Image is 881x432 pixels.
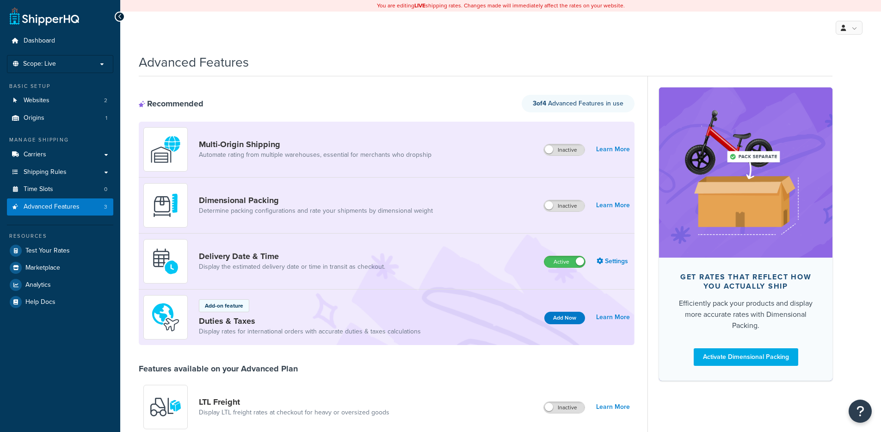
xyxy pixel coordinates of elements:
[24,37,55,45] span: Dashboard
[533,99,546,108] strong: 3 of 4
[849,400,872,423] button: Open Resource Center
[694,348,798,366] a: Activate Dimensional Packing
[7,32,113,49] a: Dashboard
[24,114,44,122] span: Origins
[533,99,623,108] span: Advanced Features in use
[7,146,113,163] a: Carriers
[24,203,80,211] span: Advanced Features
[7,136,113,144] div: Manage Shipping
[596,401,630,413] a: Learn More
[544,402,585,413] label: Inactive
[596,311,630,324] a: Learn More
[199,316,421,326] a: Duties & Taxes
[673,101,819,244] img: feature-image-dim-d40ad3071a2b3c8e08177464837368e35600d3c5e73b18a22c1e4bb210dc32ac.png
[7,92,113,109] a: Websites2
[25,298,55,306] span: Help Docs
[139,53,249,71] h1: Advanced Features
[205,302,243,310] p: Add-on feature
[149,391,182,423] img: y79ZsPf0fXUFUhFXDzUgf+ktZg5F2+ohG75+v3d2s1D9TjoU8PiyCIluIjV41seZevKCRuEjTPPOKHJsQcmKCXGdfprl3L4q7...
[544,256,585,267] label: Active
[7,110,113,127] li: Origins
[7,164,113,181] a: Shipping Rules
[199,397,389,407] a: LTL Freight
[7,232,113,240] div: Resources
[199,327,421,336] a: Display rates for international orders with accurate duties & taxes calculations
[7,181,113,198] li: Time Slots
[597,255,630,268] a: Settings
[149,301,182,333] img: icon-duo-feat-landed-cost-7136b061.png
[199,150,431,160] a: Automate rating from multiple warehouses, essential for merchants who dropship
[674,298,818,331] div: Efficiently pack your products and display more accurate rates with Dimensional Packing.
[7,82,113,90] div: Basic Setup
[674,272,818,291] div: Get rates that reflect how you actually ship
[544,200,585,211] label: Inactive
[199,408,389,417] a: Display LTL freight rates at checkout for heavy or oversized goods
[25,247,70,255] span: Test Your Rates
[7,110,113,127] a: Origins1
[199,251,385,261] a: Delivery Date & Time
[199,139,431,149] a: Multi-Origin Shipping
[7,242,113,259] a: Test Your Rates
[7,277,113,293] a: Analytics
[7,198,113,216] li: Advanced Features
[199,206,433,216] a: Determine packing configurations and rate your shipments by dimensional weight
[7,294,113,310] a: Help Docs
[414,1,425,10] b: LIVE
[24,151,46,159] span: Carriers
[139,364,298,374] div: Features available on your Advanced Plan
[105,114,107,122] span: 1
[544,144,585,155] label: Inactive
[149,245,182,278] img: gfkeb5ejjkALwAAAABJRU5ErkJggg==
[596,199,630,212] a: Learn More
[25,281,51,289] span: Analytics
[149,133,182,166] img: WatD5o0RtDAAAAAElFTkSuQmCC
[199,195,433,205] a: Dimensional Packing
[149,189,182,222] img: DTVBYsAAAAAASUVORK5CYII=
[544,312,585,324] button: Add Now
[24,185,53,193] span: Time Slots
[24,168,67,176] span: Shipping Rules
[24,97,49,105] span: Websites
[7,92,113,109] li: Websites
[104,185,107,193] span: 0
[23,60,56,68] span: Scope: Live
[25,264,60,272] span: Marketplace
[7,259,113,276] a: Marketplace
[139,99,203,109] div: Recommended
[199,262,385,272] a: Display the estimated delivery date or time in transit as checkout.
[596,143,630,156] a: Learn More
[104,97,107,105] span: 2
[104,203,107,211] span: 3
[7,198,113,216] a: Advanced Features3
[7,181,113,198] a: Time Slots0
